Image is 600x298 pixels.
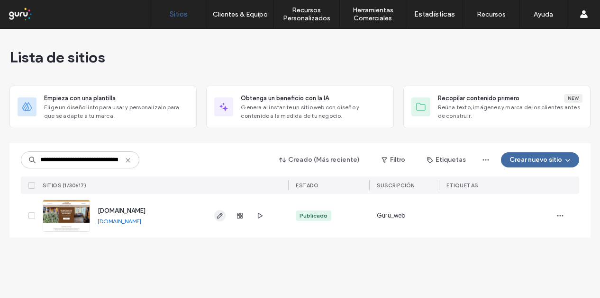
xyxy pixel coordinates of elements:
span: SITIOS (1/30617) [43,182,86,189]
span: Elige un diseño listo para usar y personalízalo para que se adapte a tu marca. [44,103,189,120]
div: New [564,94,582,103]
button: Etiquetas [418,152,474,167]
div: Empieza con una plantillaElige un diseño listo para usar y personalízalo para que se adapte a tu ... [9,86,197,128]
span: Guru_web [377,211,406,220]
label: Sitios [170,10,188,18]
span: ESTADO [296,182,318,189]
label: Clientes & Equipo [213,10,268,18]
a: [DOMAIN_NAME] [98,218,141,225]
span: Suscripción [377,182,415,189]
div: Obtenga un beneficio con la IAGenera al instante un sitio web con diseño y contenido a la medida ... [206,86,393,128]
span: Lista de sitios [9,48,105,67]
button: Filtro [372,152,415,167]
label: Estadísticas [414,10,455,18]
span: Obtenga un beneficio con la IA [241,94,329,103]
label: Herramientas Comerciales [340,6,406,22]
label: Ayuda [534,10,553,18]
button: Creado (Más reciente) [271,152,368,167]
span: Ayuda [20,7,46,15]
span: Recopilar contenido primero [438,94,519,103]
label: Recursos [477,10,506,18]
span: Empieza con una plantilla [44,94,116,103]
div: Publicado [300,211,327,220]
span: Genera al instante un sitio web con diseño y contenido a la medida de tu negocio. [241,103,385,120]
span: ETIQUETAS [446,182,478,189]
button: Crear nuevo sitio [501,152,579,167]
div: Recopilar contenido primeroNewReúna texto, imágenes y marca de los clientes antes de construir. [403,86,591,128]
label: Recursos Personalizados [273,6,339,22]
span: Reúna texto, imágenes y marca de los clientes antes de construir. [438,103,582,120]
a: [DOMAIN_NAME] [98,207,145,214]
